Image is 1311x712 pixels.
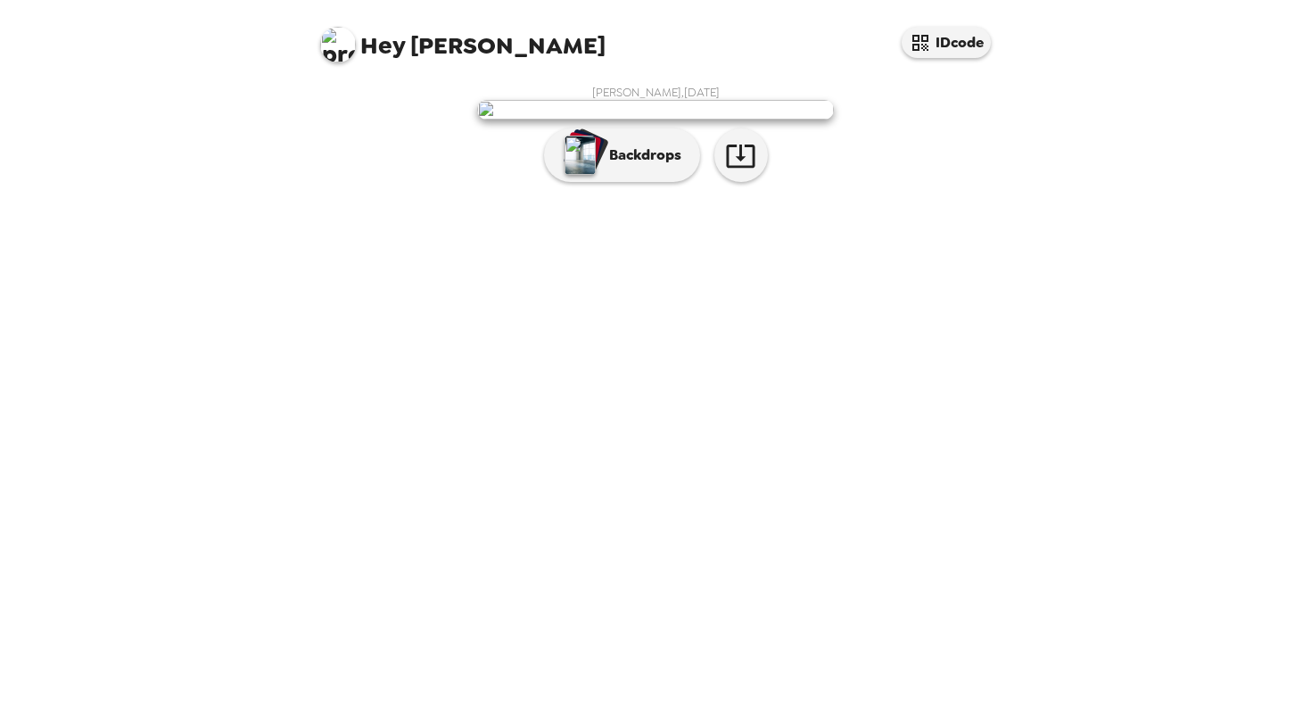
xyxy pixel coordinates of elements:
img: profile pic [320,27,356,62]
img: user [477,100,834,120]
button: IDcode [902,27,991,58]
span: [PERSON_NAME] [320,18,606,58]
span: [PERSON_NAME] , [DATE] [592,85,720,100]
button: Backdrops [544,128,700,182]
p: Backdrops [600,145,681,166]
span: Hey [360,29,405,62]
